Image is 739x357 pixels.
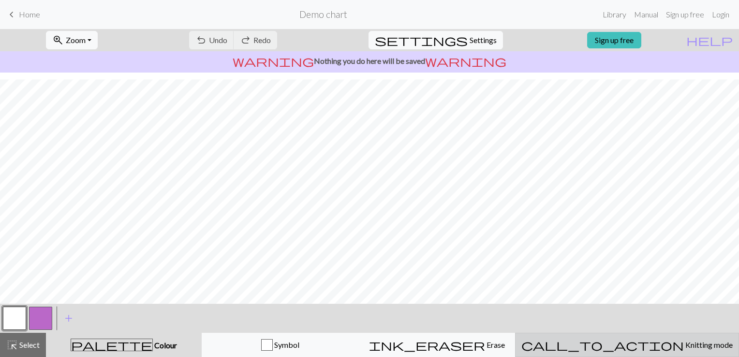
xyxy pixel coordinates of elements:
[6,6,40,23] a: Home
[202,333,358,357] button: Symbol
[18,340,40,349] span: Select
[375,33,468,47] span: settings
[63,312,74,325] span: add
[299,9,347,20] h2: Demo chart
[521,338,684,352] span: call_to_action
[6,338,18,352] span: highlight_alt
[599,5,630,24] a: Library
[6,8,17,21] span: keyboard_arrow_left
[684,340,733,349] span: Knitting mode
[153,341,177,350] span: Colour
[686,33,733,47] span: help
[66,35,86,45] span: Zoom
[708,5,733,24] a: Login
[425,54,506,68] span: warning
[46,333,202,357] button: Colour
[375,34,468,46] i: Settings
[52,33,64,47] span: zoom_in
[369,338,485,352] span: ink_eraser
[19,10,40,19] span: Home
[71,338,152,352] span: palette
[46,31,98,49] button: Zoom
[233,54,314,68] span: warning
[630,5,662,24] a: Manual
[485,340,505,349] span: Erase
[470,34,497,46] span: Settings
[358,333,515,357] button: Erase
[587,32,641,48] a: Sign up free
[662,5,708,24] a: Sign up free
[273,340,299,349] span: Symbol
[369,31,503,49] button: SettingsSettings
[4,55,735,67] p: Nothing you do here will be saved
[515,333,739,357] button: Knitting mode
